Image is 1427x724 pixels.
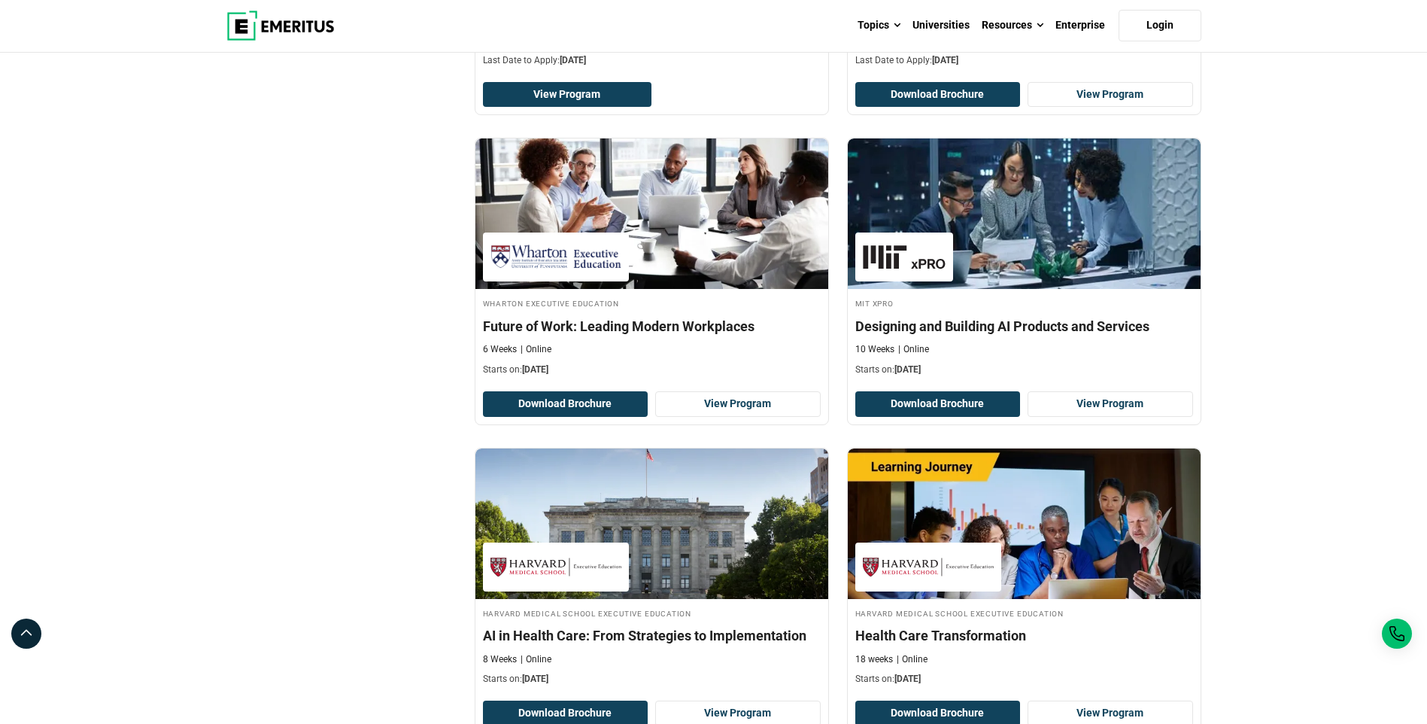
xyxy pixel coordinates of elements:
[894,364,921,375] span: [DATE]
[855,653,893,666] p: 18 weeks
[855,391,1021,417] button: Download Brochure
[522,674,548,684] span: [DATE]
[483,297,821,309] h4: Wharton Executive Education
[521,343,551,356] p: Online
[483,391,648,417] button: Download Brochure
[521,653,551,666] p: Online
[475,449,828,694] a: Healthcare Course by Harvard Medical School Executive Education - October 9, 2025 Harvard Medical...
[483,607,821,619] h4: Harvard Medical School Executive Education
[1028,391,1193,417] a: View Program
[863,240,946,274] img: MIT xPRO
[475,138,828,384] a: Leadership Course by Wharton Executive Education - October 9, 2025 Wharton Executive Education Wh...
[894,674,921,684] span: [DATE]
[898,343,929,356] p: Online
[855,673,1193,686] p: Starts on:
[848,449,1201,694] a: Healthcare Course by Harvard Medical School Executive Education - October 9, 2025 Harvard Medical...
[848,138,1201,289] img: Designing and Building AI Products and Services | Online Product Design and Innovation Course
[855,607,1193,619] h4: Harvard Medical School Executive Education
[855,626,1193,645] h4: Health Care Transformation
[490,550,621,584] img: Harvard Medical School Executive Education
[483,626,821,645] h4: AI in Health Care: From Strategies to Implementation
[560,55,586,65] span: [DATE]
[1028,82,1193,108] a: View Program
[483,364,821,376] p: Starts on:
[855,297,1193,309] h4: MIT xPRO
[848,138,1201,384] a: Product Design and Innovation Course by MIT xPRO - October 9, 2025 MIT xPRO MIT xPRO Designing an...
[483,673,821,686] p: Starts on:
[855,82,1021,108] button: Download Brochure
[855,54,1193,67] p: Last Date to Apply:
[897,653,928,666] p: Online
[483,317,821,336] h4: Future of Work: Leading Modern Workplaces
[483,653,517,666] p: 8 Weeks
[475,449,828,599] img: AI in Health Care: From Strategies to Implementation | Online Healthcare Course
[483,343,517,356] p: 6 Weeks
[1119,10,1201,41] a: Login
[490,240,621,274] img: Wharton Executive Education
[655,391,821,417] a: View Program
[475,138,828,289] img: Future of Work: Leading Modern Workplaces | Online Leadership Course
[855,317,1193,336] h4: Designing and Building AI Products and Services
[522,364,548,375] span: [DATE]
[483,82,652,108] a: View Program
[855,364,1193,376] p: Starts on:
[855,343,894,356] p: 10 Weeks
[848,449,1201,599] img: Health Care Transformation | Online Healthcare Course
[932,55,958,65] span: [DATE]
[483,54,821,67] p: Last Date to Apply:
[863,550,994,584] img: Harvard Medical School Executive Education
